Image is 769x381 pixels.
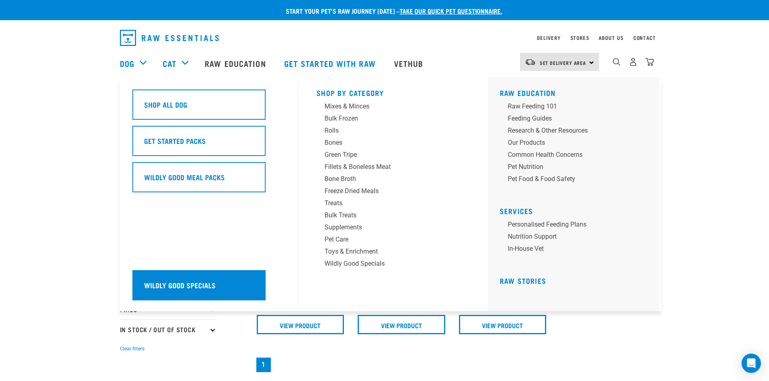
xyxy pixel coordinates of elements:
div: Fillets & Boneless Meat [325,162,451,172]
p: In Stock / Out Of Stock [120,319,217,339]
div: Open Intercom Messenger [742,354,761,373]
div: Raw Feeding 101 [508,102,634,111]
div: Bulk Frozen [325,114,451,123]
img: Raw Essentials Logo [120,30,219,46]
a: Pet Care [316,235,470,247]
img: van-moving.png [525,58,536,66]
a: Common Health Concerns [500,150,653,162]
div: Wildly Good Specials [325,259,451,269]
a: Toys & Enrichment [316,247,470,259]
a: Green Tripe [316,150,470,162]
div: Rolls [325,126,451,135]
a: About Us [599,36,623,39]
div: Our Products [508,138,634,148]
h5: Wildly Good Specials [144,280,216,290]
img: user.png [629,58,637,66]
span: Set Delivery Area [540,61,587,64]
a: Freeze Dried Meals [316,186,470,198]
nav: pagination [255,356,650,374]
a: Rolls [316,126,470,138]
a: Wildly Good Specials [316,259,470,271]
div: Pet Food & Food Safety [508,174,634,184]
img: home-icon@2x.png [645,58,654,66]
div: Bulk Treats [325,210,451,220]
a: Our Products [500,138,653,150]
div: Pet Nutrition [508,162,634,172]
a: Raw Feeding 101 [500,102,653,114]
div: Common Health Concerns [508,150,634,160]
a: Dog [120,57,134,69]
div: Feeding Guides [508,114,634,123]
a: Treats [316,198,470,210]
a: Get started with Raw [276,47,386,79]
a: Contact [633,36,656,39]
a: Raw Education [500,91,556,95]
a: Bulk Treats [316,210,470,223]
a: Shop All Dog [132,90,286,126]
a: Supplements [316,223,470,235]
a: View Product [459,315,547,334]
div: Mixes & Minces [325,102,451,111]
a: Pet Food & Food Safety [500,174,653,186]
a: Mixes & Minces [316,102,470,114]
button: Clear filters [120,345,145,352]
div: Freeze Dried Meals [325,186,451,196]
a: View Product [257,315,344,334]
img: home-icon-1@2x.png [613,58,620,66]
a: Vethub [386,47,434,79]
div: Bones [325,138,451,148]
a: Wildly Good Specials [132,270,286,306]
a: Cat [163,57,176,69]
div: Bone Broth [325,174,451,184]
a: Feeding Guides [500,114,653,126]
h5: Get Started Packs [144,135,206,146]
div: Research & Other Resources [508,126,634,135]
nav: dropdown navigation [113,27,656,49]
h5: Wildly Good Meal Packs [144,172,225,182]
a: Fillets & Boneless Meat [316,162,470,174]
a: Nutrition Support [500,232,653,244]
a: Delivery [537,36,560,39]
h5: Shop By Category [316,89,470,95]
a: Raw Stories [500,279,546,283]
a: Raw Education [197,47,276,79]
a: take our quick pet questionnaire. [400,9,502,12]
a: Stores [570,36,589,39]
a: View Product [358,315,445,334]
a: Page 1 [256,358,271,372]
a: Bone Broth [316,174,470,186]
a: Get Started Packs [132,126,286,162]
a: Wildly Good Meal Packs [132,162,286,198]
div: Green Tripe [325,150,451,160]
h5: Services [500,207,653,213]
a: Research & Other Resources [500,126,653,138]
a: Personalised Feeding Plans [500,220,653,232]
div: Toys & Enrichment [325,247,451,256]
a: Bones [316,138,470,150]
div: Supplements [325,223,451,232]
div: Pet Care [325,235,451,244]
a: Pet Nutrition [500,162,653,174]
a: Bulk Frozen [316,114,470,126]
a: In-house vet [500,244,653,256]
h5: Shop All Dog [144,99,187,110]
div: Treats [325,198,451,208]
